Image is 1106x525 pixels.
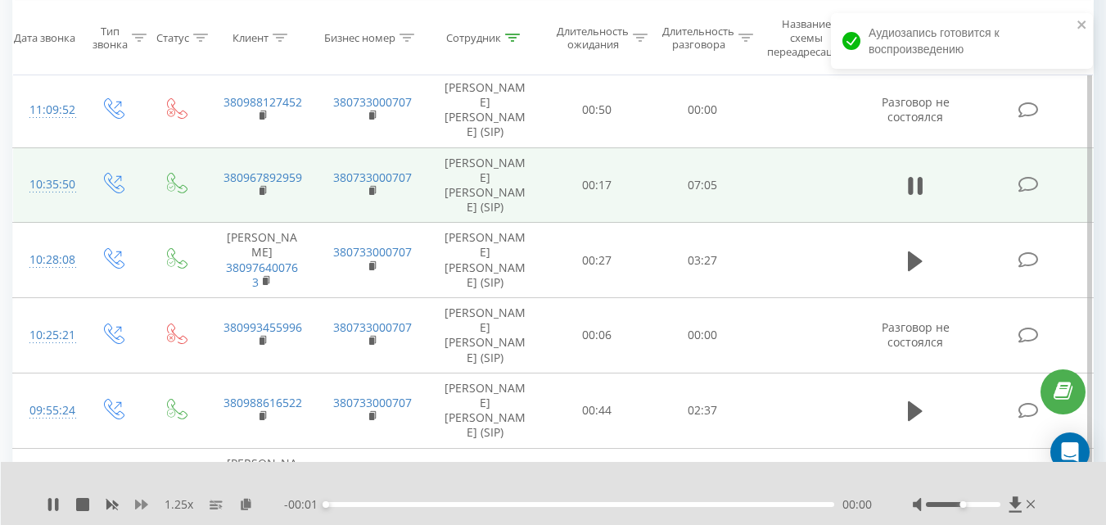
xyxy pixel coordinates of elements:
[427,72,544,147] td: [PERSON_NAME] [PERSON_NAME] (SIP)
[323,501,329,508] div: Accessibility label
[842,496,872,513] span: 00:00
[29,244,64,276] div: 10:28:08
[333,319,412,335] a: 380733000707
[223,94,302,110] a: 380988127452
[650,223,756,298] td: 03:27
[223,170,302,185] a: 380967892959
[427,373,544,448] td: [PERSON_NAME] [PERSON_NAME] (SIP)
[1050,432,1090,472] div: Open Intercom Messenger
[284,496,326,513] span: - 00:01
[165,496,193,513] span: 1.25 x
[29,319,64,351] div: 10:25:21
[223,395,302,410] a: 380988616522
[831,13,1093,69] div: Аудиозапись готовится к воспроизведению
[1077,18,1088,34] button: close
[427,147,544,223] td: [PERSON_NAME] [PERSON_NAME] (SIP)
[544,223,650,298] td: 00:27
[544,373,650,448] td: 00:44
[93,24,128,52] div: Тип звонка
[14,31,75,45] div: Дата звонка
[650,147,756,223] td: 07:05
[226,260,298,290] a: 380976400763
[446,31,501,45] div: Сотрудник
[29,395,64,427] div: 09:55:24
[232,31,269,45] div: Клиент
[156,31,189,45] div: Статус
[650,72,756,147] td: 00:00
[650,373,756,448] td: 02:37
[29,169,64,201] div: 10:35:50
[767,17,846,59] div: Название схемы переадресации
[333,170,412,185] a: 380733000707
[29,94,64,126] div: 11:09:52
[882,94,950,124] span: Разговор не состоялся
[427,298,544,373] td: [PERSON_NAME] [PERSON_NAME] (SIP)
[333,244,412,260] a: 380733000707
[959,501,966,508] div: Accessibility label
[557,24,629,52] div: Длительность ожидания
[207,223,317,298] td: [PERSON_NAME]
[882,319,950,350] span: Разговор не состоялся
[223,319,302,335] a: 380993455996
[650,298,756,373] td: 00:00
[333,94,412,110] a: 380733000707
[333,395,412,410] a: 380733000707
[662,24,734,52] div: Длительность разговора
[544,147,650,223] td: 00:17
[544,298,650,373] td: 00:06
[324,31,395,45] div: Бизнес номер
[544,72,650,147] td: 00:50
[427,223,544,298] td: [PERSON_NAME] [PERSON_NAME] (SIP)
